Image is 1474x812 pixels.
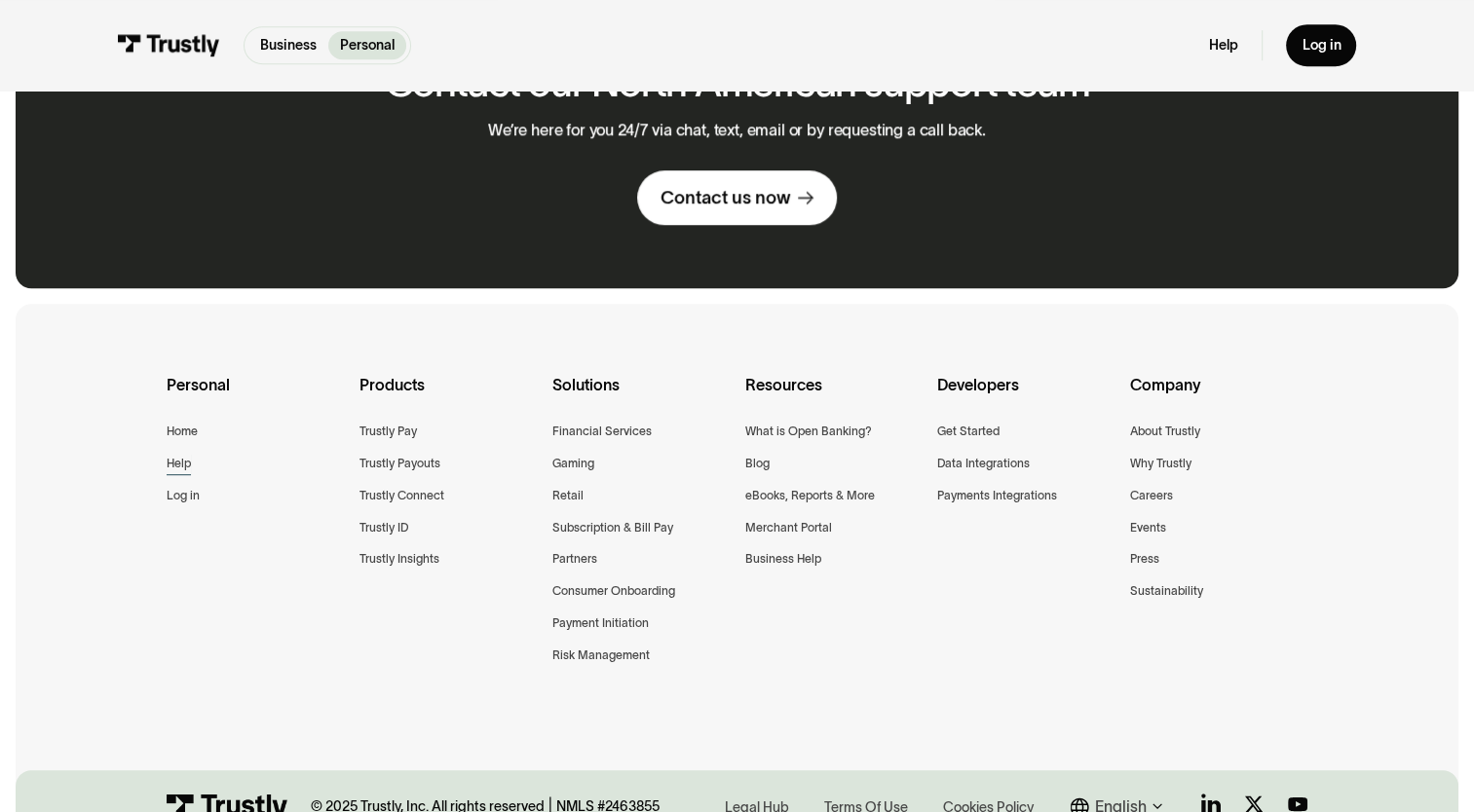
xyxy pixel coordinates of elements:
[937,372,1115,421] div: Developers
[340,35,395,55] p: Personal
[1130,486,1173,506] a: Careers
[661,186,790,209] div: Contact us now
[260,35,317,55] p: Business
[744,454,769,474] a: Blog
[552,518,673,538] a: Subscription & Bill Pay
[1130,372,1307,421] div: Company
[744,372,922,421] div: Resources
[167,422,198,442] a: Home
[118,34,220,55] img: Trustly Logo
[744,518,831,538] a: Merchant Portal
[359,422,417,442] a: Trustly Pay
[552,372,730,421] div: Solutions
[488,121,986,139] p: We’re here for you 24/7 via chat, text, email or by requesting a call back.
[744,422,871,442] a: What is Open Banking?
[552,486,584,506] a: Retail
[1130,581,1203,602] a: Sustainability
[1130,454,1191,474] a: Why Trustly
[937,422,1000,442] a: Get Started
[359,486,444,506] a: Trustly Connect
[552,422,652,442] a: Financial Services
[552,454,594,474] a: Gaming
[1130,518,1166,538] a: Events
[167,372,344,421] div: Personal
[1130,422,1200,442] a: About Trustly
[1286,24,1356,66] a: Log in
[552,581,675,602] a: Consumer Onboarding
[1302,36,1341,54] div: Log in
[552,613,649,634] a: Payment Initiation
[359,518,408,538] a: Trustly ID
[1209,36,1238,54] a: Help
[744,549,820,570] a: Business Help
[1130,549,1159,570] a: Press
[937,454,1030,474] a: Data Integrations
[552,549,597,570] a: Partners
[937,486,1057,506] a: Payments Integrations
[552,646,650,666] a: Risk Management
[637,170,838,225] a: Contact us now
[359,372,537,421] div: Products
[359,549,439,570] a: Trustly Insights
[328,31,406,59] a: Personal
[744,486,874,506] a: eBooks, Reports & More
[167,486,200,506] a: Log in
[248,31,328,59] a: Business
[167,454,191,474] a: Help
[359,454,440,474] a: Trustly Payouts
